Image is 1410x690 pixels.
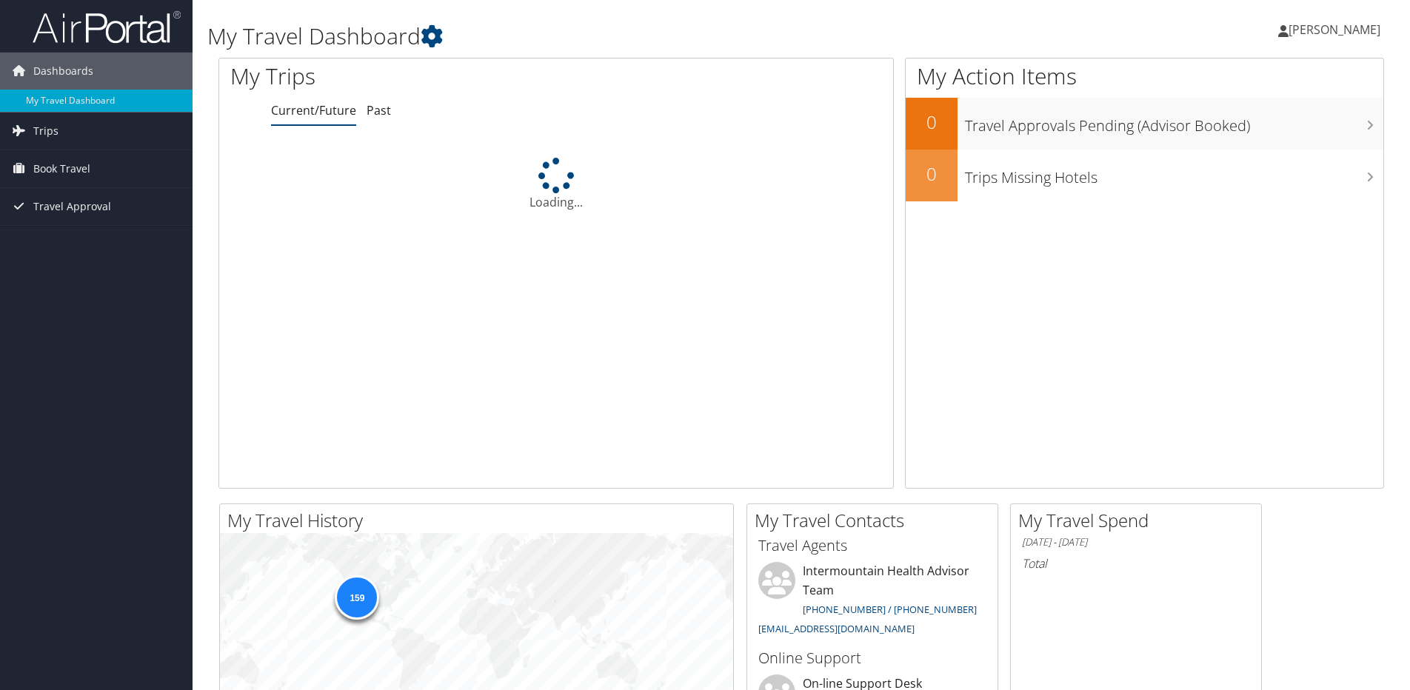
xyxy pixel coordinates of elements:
span: Travel Approval [33,188,111,225]
h3: Travel Approvals Pending (Advisor Booked) [965,108,1383,136]
h6: [DATE] - [DATE] [1022,535,1250,549]
span: Trips [33,113,59,150]
img: airportal-logo.png [33,10,181,44]
h1: My Action Items [906,61,1383,92]
a: Past [367,102,391,118]
h1: My Travel Dashboard [207,21,999,52]
span: [PERSON_NAME] [1289,21,1380,38]
h3: Travel Agents [758,535,986,556]
h2: 0 [906,161,958,187]
h2: My Travel Spend [1018,508,1261,533]
li: Intermountain Health Advisor Team [751,562,994,641]
h3: Online Support [758,648,986,669]
a: 0Trips Missing Hotels [906,150,1383,201]
span: Book Travel [33,150,90,187]
h3: Trips Missing Hotels [965,160,1383,188]
a: Current/Future [271,102,356,118]
h6: Total [1022,555,1250,572]
span: Dashboards [33,53,93,90]
div: 159 [335,575,379,620]
h2: 0 [906,110,958,135]
a: [EMAIL_ADDRESS][DOMAIN_NAME] [758,622,915,635]
a: [PERSON_NAME] [1278,7,1395,52]
h2: My Travel Contacts [755,508,998,533]
div: Loading... [219,158,893,211]
h1: My Trips [230,61,601,92]
a: 0Travel Approvals Pending (Advisor Booked) [906,98,1383,150]
a: [PHONE_NUMBER] / [PHONE_NUMBER] [803,603,977,616]
h2: My Travel History [227,508,733,533]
